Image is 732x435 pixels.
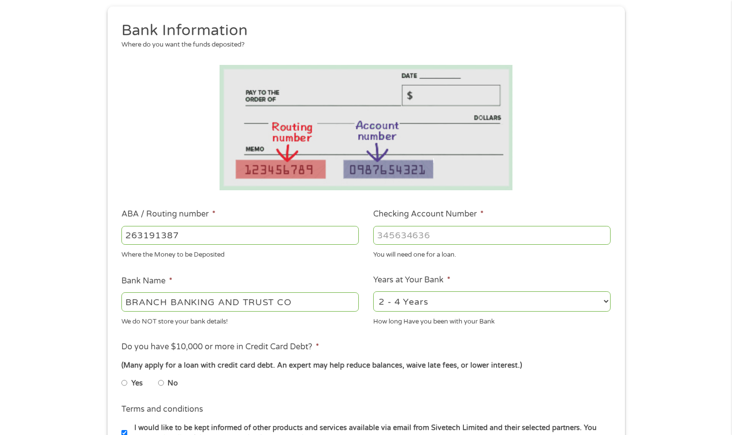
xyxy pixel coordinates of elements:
h2: Bank Information [121,21,603,41]
label: No [168,378,178,389]
label: Terms and conditions [121,404,203,415]
div: (Many apply for a loan with credit card debt. An expert may help reduce balances, waive late fees... [121,360,610,371]
label: Bank Name [121,276,172,286]
img: Routing number location [220,65,513,190]
label: Years at Your Bank [373,275,450,285]
div: Where do you want the funds deposited? [121,40,603,50]
label: Checking Account Number [373,209,484,219]
label: Do you have $10,000 or more in Credit Card Debt? [121,342,319,352]
label: ABA / Routing number [121,209,216,219]
input: 263177916 [121,226,359,245]
label: Yes [131,378,143,389]
input: 345634636 [373,226,611,245]
div: Where the Money to be Deposited [121,247,359,260]
div: How long Have you been with your Bank [373,313,611,326]
div: You will need one for a loan. [373,247,611,260]
div: We do NOT store your bank details! [121,313,359,326]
